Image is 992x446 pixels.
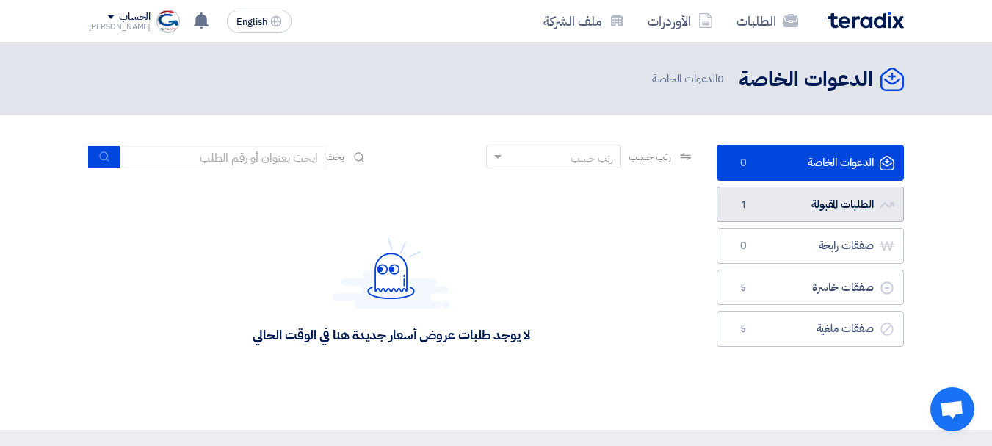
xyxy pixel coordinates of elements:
div: الحساب [119,11,151,24]
div: دردشة مفتوحة [930,387,974,431]
a: الأوردرات [636,4,725,38]
a: الطلبات [725,4,810,38]
div: رتب حسب [571,151,613,166]
a: الطلبات المقبولة1 [717,187,904,223]
span: رتب حسب [629,149,670,165]
img: _1727874693316.png [156,10,180,33]
a: صفقات خاسرة5 [717,270,904,306]
span: 5 [735,322,753,337]
a: صفقات ملغية5 [717,311,904,347]
span: 5 [735,281,753,295]
img: Teradix logo [828,12,904,29]
span: الدعوات الخاصة [652,71,727,87]
span: 1 [735,198,753,212]
a: الدعوات الخاصة0 [717,145,904,181]
span: بحث [326,149,345,165]
div: لا يوجد طلبات عروض أسعار جديدة هنا في الوقت الحالي [253,326,529,343]
button: English [227,10,292,33]
a: ملف الشركة [532,4,636,38]
h2: الدعوات الخاصة [739,65,873,94]
span: 0 [717,71,724,87]
input: ابحث بعنوان أو رقم الطلب [120,146,326,168]
span: 0 [735,156,753,170]
span: 0 [735,239,753,253]
span: English [236,17,267,27]
div: [PERSON_NAME] [89,23,151,31]
a: صفقات رابحة0 [717,228,904,264]
img: Hello [333,237,450,309]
